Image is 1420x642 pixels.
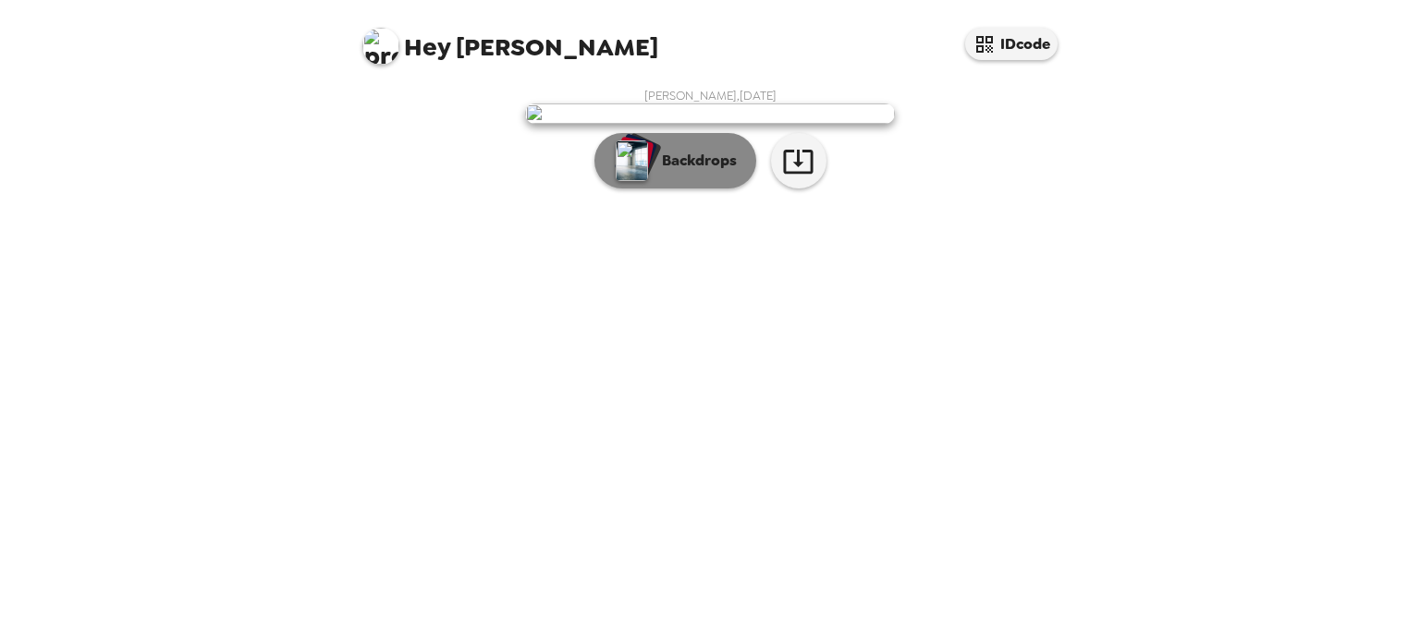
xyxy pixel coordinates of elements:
[594,133,756,188] button: Backdrops
[362,28,399,65] img: profile pic
[404,30,450,64] span: Hey
[362,18,658,60] span: [PERSON_NAME]
[525,103,895,124] img: user
[644,88,777,103] span: [PERSON_NAME] , [DATE]
[653,150,737,172] p: Backdrops
[965,28,1058,60] button: IDcode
